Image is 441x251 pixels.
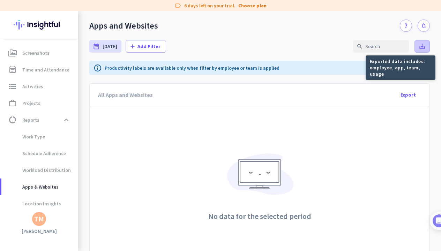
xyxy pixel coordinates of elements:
[7,128,45,145] span: Work Type
[105,64,279,71] p: Productivity labels are available only when filter by employee or team is applied
[7,195,61,212] span: Location Insights
[1,178,78,195] a: Apps & Websites
[39,75,115,82] div: [PERSON_NAME] from Insightful
[1,78,78,95] a: storageActivities
[208,212,311,220] h2: No data for the selected period
[14,11,65,38] img: Insightful logo
[13,119,127,130] div: 1Add employees
[25,73,36,84] img: Profile image for Tamara
[8,116,17,124] i: data_usage
[98,84,153,106] div: All Apps and Websites
[418,20,430,32] button: notifications
[1,145,78,162] a: Schedule Adherence
[27,201,118,215] div: Initial tracking settings and how to edit them
[421,23,427,29] i: notifications
[27,121,118,128] div: Add employees
[89,92,133,99] p: About 10 minutes
[122,3,135,15] div: Close
[27,133,121,162] div: It's time to add your employees! This is crucial since Insightful will start collecting their act...
[13,198,127,215] div: 2Initial tracking settings and how to edit them
[22,99,40,107] span: Projects
[103,43,117,50] span: [DATE]
[27,168,94,182] button: Add your employees
[22,82,43,91] span: Activities
[7,145,66,162] span: Schedule Adherence
[59,3,82,15] h1: Tasks
[403,23,409,29] i: question_mark
[395,89,421,101] button: Export
[353,40,409,53] input: Search
[82,220,93,225] span: Help
[1,128,78,145] a: Work Type
[137,43,160,50] span: Add Filter
[224,149,295,204] img: nothing-to-review.svg
[1,61,78,78] a: event_noteTime and Attendance
[8,99,17,107] i: work_outline
[7,92,25,99] p: 4 steps
[7,178,59,195] span: Apps & Websites
[414,40,430,53] button: save_alt
[22,66,69,74] span: Time and Attendance
[174,2,181,9] i: label
[22,49,50,57] span: Screenshots
[105,202,140,230] button: Tasks
[60,114,73,126] button: expand_less
[1,45,78,61] a: perm_mediaScreenshots
[7,162,71,178] span: Workload Distribution
[1,162,78,178] a: Workload Distribution
[8,49,17,57] i: perm_media
[93,43,100,50] i: date_range
[357,43,363,50] i: search
[114,220,129,225] span: Tasks
[10,220,24,225] span: Home
[238,2,267,9] a: Choose plan
[366,55,435,80] div: Exported data includes: employee, app, team, usage
[10,52,130,69] div: You're just a few steps away from completing the essential app setup
[401,91,416,98] span: Export
[89,21,158,31] div: Apps and Websites
[1,95,78,112] a: work_outlineProjects
[8,66,17,74] i: event_note
[1,112,78,128] a: data_usageReportsexpand_less
[22,116,39,124] span: Reports
[8,82,17,91] i: storage
[129,43,136,50] i: add
[419,43,426,50] i: save_alt
[94,64,102,72] i: info
[126,40,166,53] button: addAdd Filter
[34,215,44,222] div: TM
[70,202,105,230] button: Help
[35,202,70,230] button: Messages
[1,195,78,212] a: Location Insights
[400,20,412,32] a: question_mark
[40,220,65,225] span: Messages
[10,27,130,52] div: 🎊 Welcome to Insightful! 🎊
